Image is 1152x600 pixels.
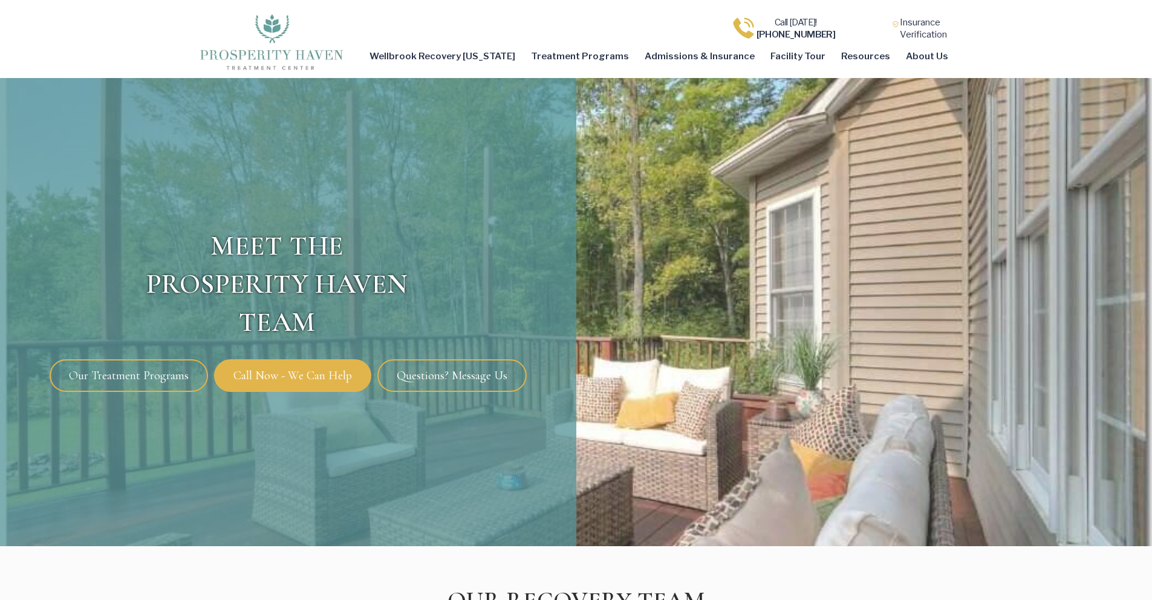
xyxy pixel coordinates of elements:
[637,42,763,70] a: Admissions & Insurance
[732,16,755,40] img: Call one of Prosperity Haven's dedicated counselors today so we can help you overcome addiction
[50,359,208,392] a: Our Treatment Programs
[196,11,347,71] img: The logo for Prosperity Haven Addiction Recovery Center.
[214,359,371,392] a: Call Now - We Can Help
[757,29,836,40] b: [PHONE_NUMBER]
[362,42,523,70] a: Wellbrook Recovery [US_STATE]
[233,370,352,382] span: Call Now - We Can Help
[833,42,898,70] a: Resources
[377,359,527,392] a: Questions? Message Us
[900,17,947,40] a: InsuranceVerification
[893,21,899,27] img: Learn how Prosperity Haven, a verified substance abuse center can help you overcome your addiction
[763,42,833,70] a: Facility Tour
[757,17,836,40] a: Call [DATE]![PHONE_NUMBER]
[69,370,189,382] span: Our Treatment Programs
[397,370,507,382] span: Questions? Message Us
[523,42,637,70] a: Treatment Programs
[898,42,956,70] a: About Us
